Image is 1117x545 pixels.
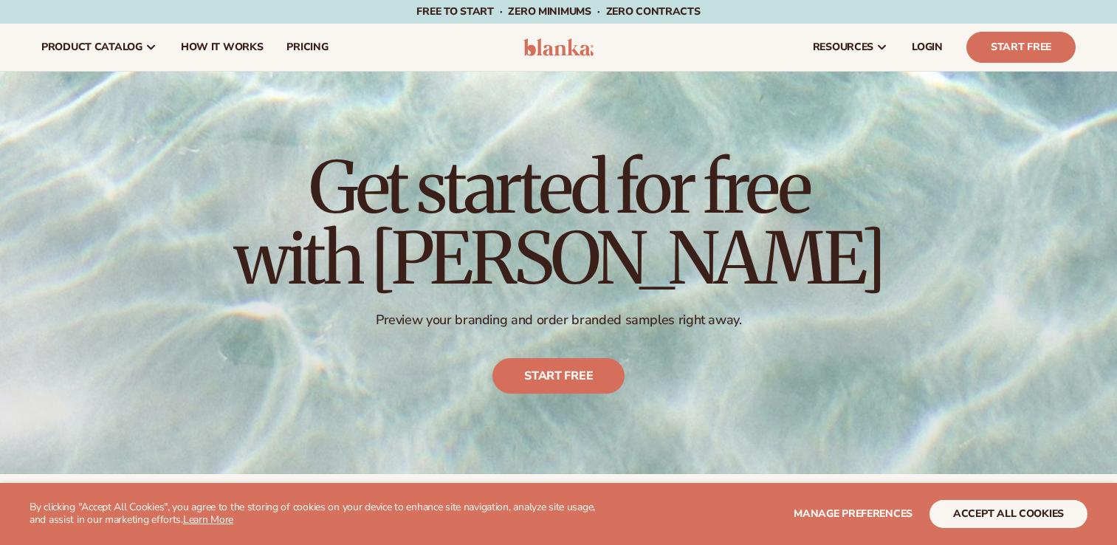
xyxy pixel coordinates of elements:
span: resources [813,41,873,53]
a: Learn More [183,513,233,527]
span: pricing [286,41,328,53]
img: logo [523,38,594,56]
span: Free to start · ZERO minimums · ZERO contracts [416,4,700,18]
a: pricing [275,24,340,71]
span: Manage preferences [794,507,912,521]
a: product catalog [30,24,169,71]
a: Start free [492,358,625,394]
h1: Get started for free with [PERSON_NAME] [234,152,884,294]
p: By clicking "Accept All Cookies", you agree to the storing of cookies on your device to enhance s... [30,501,606,527]
a: LOGIN [900,24,955,71]
a: resources [801,24,900,71]
span: product catalog [41,41,142,53]
a: How It Works [169,24,275,71]
button: Manage preferences [794,500,912,528]
span: LOGIN [912,41,943,53]
span: How It Works [181,41,264,53]
p: Preview your branding and order branded samples right away. [234,312,884,329]
a: Start Free [966,32,1076,63]
button: accept all cookies [929,500,1087,528]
